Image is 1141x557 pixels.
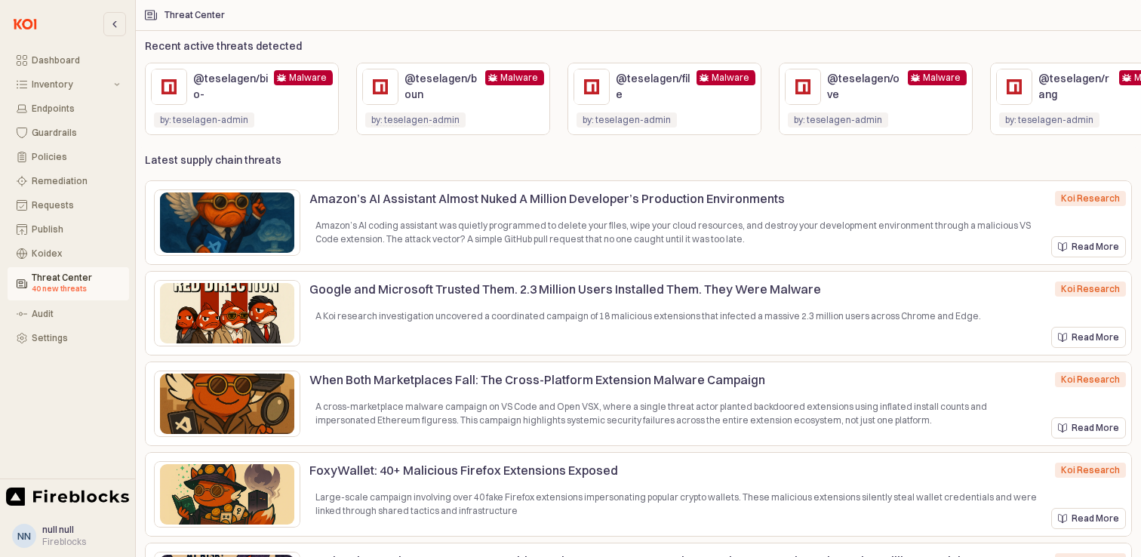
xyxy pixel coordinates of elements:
[32,224,120,235] div: Publish
[923,70,961,85] div: Malware
[8,195,129,216] button: Requests
[315,309,1039,323] p: A Koi research investigation uncovered a coordinated campaign of 18 malicious extensions that inf...
[1038,71,1113,103] p: @teselagen/rang
[500,70,538,85] div: Malware
[8,243,129,264] button: Koidex
[1061,191,1120,206] div: Koi Research
[309,189,1022,208] p: Amazon’s AI Assistant Almost Nuked A Million Developer’s Production Environments
[8,122,129,143] button: Guardrails
[165,10,225,20] div: Threat Center
[145,38,302,54] p: Recent active threats detected
[1072,331,1119,343] p: Read More
[315,400,1039,427] p: A cross-marketplace malware campaign on VS Code and Open VSX, where a single threat actor planted...
[8,50,129,71] button: Dashboard
[8,219,129,240] button: Publish
[8,98,129,119] button: Endpoints
[289,70,327,85] div: Malware
[616,71,690,103] p: @teselagen/file
[583,112,671,128] div: by: teselagen-admin
[32,309,120,319] div: Audit
[193,71,268,103] p: @teselagen/bio-
[32,79,111,90] div: Inventory
[1051,327,1126,348] button: Read More
[1061,282,1120,297] div: Koi Research
[309,280,1022,298] p: Google and Microsoft Trusted Them. 2.3 Million Users Installed Them. They Were Malware
[712,70,749,85] div: Malware
[779,63,973,135] div: @teselagen/oveMalwareby: teselagen-admin
[827,71,902,103] p: @teselagen/ove
[1072,512,1119,525] p: Read More
[1061,372,1120,387] div: Koi Research
[32,103,120,114] div: Endpoints
[145,63,339,135] div: @teselagen/bio-Malwareby: teselagen-admin
[8,146,129,168] button: Policies
[309,461,1022,479] p: FoxyWallet: 40+ Malicious Firefox Extensions Exposed
[32,152,120,162] div: Policies
[1005,112,1093,128] div: by: teselagen-admin
[12,524,36,548] button: nn
[8,328,129,349] button: Settings
[160,112,248,128] div: by: teselagen-admin
[32,128,120,138] div: Guardrails
[371,114,460,126] span: by: teselagen-admin
[309,371,1022,389] p: When Both Marketplaces Fall: The Cross-Platform Extension Malware Campaign
[32,200,120,211] div: Requests
[356,63,550,135] div: @teselagen/bounMalwareby: teselagen-admin
[794,112,882,128] div: by: teselagen-admin
[1051,417,1126,439] button: Read More
[42,524,74,535] span: null null
[1061,463,1120,478] div: Koi Research
[17,528,31,543] div: nn
[404,71,479,103] p: @teselagen/boun
[42,536,86,548] div: Fireblocks
[8,303,129,325] button: Audit
[567,63,761,135] div: @teselagen/fileMalwareby: teselagen-admin
[1072,422,1119,434] p: Read More
[315,219,1039,246] p: Amazon’s AI coding assistant was quietly programmed to delete your files, wipe your cloud resourc...
[8,74,129,95] button: Inventory
[1051,508,1126,529] button: Read More
[145,152,281,168] p: Latest supply chain threats
[8,171,129,192] button: Remediation
[32,272,120,295] div: Threat Center
[32,283,120,295] div: 40 new threats
[1072,241,1119,253] p: Read More
[32,333,120,343] div: Settings
[32,55,120,66] div: Dashboard
[8,267,129,300] button: Threat Center
[32,176,120,186] div: Remediation
[315,491,1039,518] p: Large-scale campaign involving over 40 fake Firefox extensions impersonating popular crypto walle...
[1051,236,1126,257] button: Read More
[32,248,120,259] div: Koidex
